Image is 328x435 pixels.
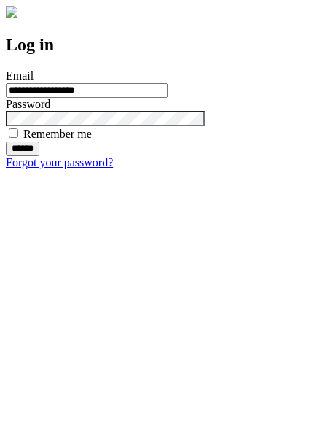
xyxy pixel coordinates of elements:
[6,35,322,55] h2: Log in
[6,6,17,18] img: logo-4e3dc11c47720685a147b03b5a06dd966a58ff35d612b21f08c02c0306f2b779.png
[6,156,113,169] a: Forgot your password?
[6,98,50,110] label: Password
[23,128,92,140] label: Remember me
[6,69,34,82] label: Email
